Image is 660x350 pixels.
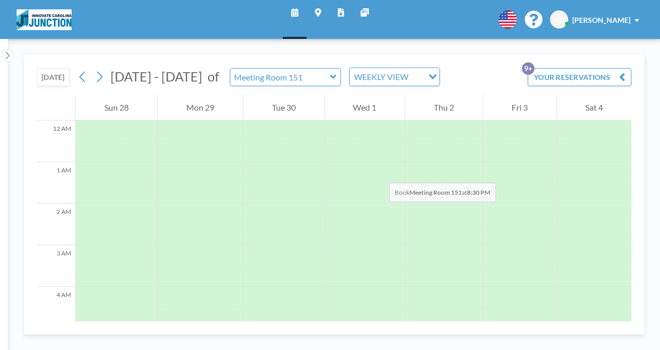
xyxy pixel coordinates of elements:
div: Fri 3 [483,95,556,120]
img: organization-logo [17,9,72,30]
div: 12 AM [37,120,75,162]
div: Sat 4 [557,95,631,120]
span: WEEKLY VIEW [352,70,410,84]
span: of [208,69,219,85]
button: [DATE] [37,68,70,86]
div: Mon 29 [158,95,243,120]
button: YOUR RESERVATIONS9+ [528,68,631,86]
div: Search for option [350,68,439,86]
span: Book at [389,183,496,202]
div: Sun 28 [76,95,157,120]
div: Tue 30 [243,95,324,120]
div: 2 AM [37,204,75,245]
div: Wed 1 [325,95,405,120]
p: 9+ [522,62,534,75]
b: 8:30 PM [467,189,490,196]
b: Meeting Room 151 [409,189,462,196]
div: 3 AM [37,245,75,287]
input: Search for option [411,70,422,84]
div: 1 AM [37,162,75,204]
input: Meeting Room 151 [230,69,330,86]
div: Thu 2 [405,95,483,120]
div: 4 AM [37,287,75,328]
span: KD [554,15,565,24]
span: [PERSON_NAME] [572,16,630,24]
span: [DATE] - [DATE] [111,69,202,84]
